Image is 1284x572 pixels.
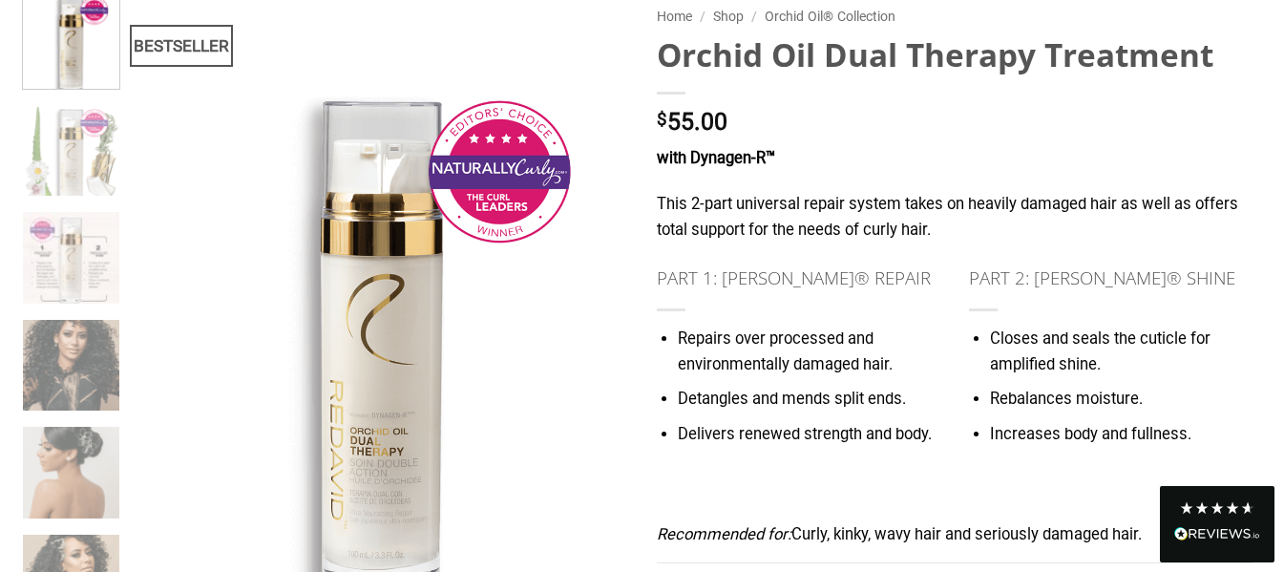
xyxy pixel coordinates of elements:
li: Detangles and mends split ends. [677,387,940,413]
h4: PART 2: [PERSON_NAME]® SHINE [969,264,1253,292]
div: Curly, kinky, wavy hair and seriously damaged hair. [657,146,1253,563]
nav: Breadcrumb [657,6,1253,28]
h4: PART 1: [PERSON_NAME]® REPAIR [657,264,941,292]
a: Home [657,9,692,24]
span: / [751,9,757,24]
strong: with Dynagen-R™ [657,149,775,167]
div: Read All Reviews [1174,523,1260,548]
div: Read All Reviews [1160,486,1274,562]
bdi: 55.00 [657,108,727,136]
span: $ [657,111,667,129]
li: Rebalances moisture. [990,387,1253,413]
span: / [700,9,705,24]
li: Closes and seals the cuticle for amplified shine. [990,327,1253,377]
h1: Orchid Oil Dual Therapy Treatment [657,34,1253,75]
div: 4.8 Stars [1179,500,1255,516]
img: REVIEWS.io [1174,527,1260,540]
li: Increases body and fullness. [990,422,1253,448]
a: Shop [713,9,744,24]
p: This 2-part universal repair system takes on heavily damaged hair as well as offers total support... [657,192,1253,243]
li: Repairs over processed and environmentally damaged hair. [677,327,940,377]
img: REDAVID Orchid Oil Dual Therapy ~ Award Winning Curl Care [23,105,119,201]
em: Recommended for: [657,525,791,543]
li: Delivers renewed strength and body. [677,422,940,448]
a: Orchid Oil® Collection [765,9,895,24]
